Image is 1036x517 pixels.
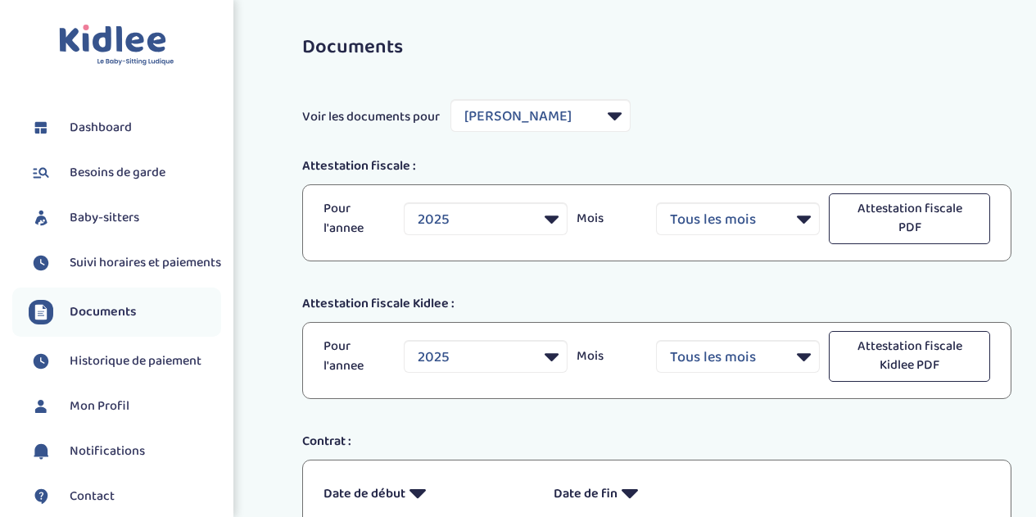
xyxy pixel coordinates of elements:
[554,473,759,513] p: Date de fin
[29,300,53,324] img: documents.svg
[290,156,1024,176] div: Attestation fiscale :
[829,347,990,365] a: Attestation fiscale Kidlee PDF
[29,300,221,324] a: Documents
[302,37,1011,58] h3: Documents
[70,208,139,228] span: Baby-sitters
[70,487,115,506] span: Contact
[302,107,440,127] span: Voir les documents pour
[29,116,53,140] img: dashboard.svg
[323,473,529,513] p: Date de début
[29,439,53,464] img: notification.svg
[829,331,990,382] button: Attestation fiscale Kidlee PDF
[70,351,201,371] span: Historique de paiement
[70,163,165,183] span: Besoins de garde
[323,199,379,238] p: Pour l'annee
[829,209,990,227] a: Attestation fiscale PDF
[290,432,1024,451] div: Contrat :
[70,397,129,416] span: Mon Profil
[29,161,53,185] img: besoin.svg
[29,394,221,419] a: Mon Profil
[29,484,53,509] img: contact.svg
[70,118,132,138] span: Dashboard
[29,349,53,374] img: suivihoraire.svg
[29,251,53,275] img: suivihoraire.svg
[29,206,221,230] a: Baby-sitters
[29,484,221,509] a: Contact
[829,193,990,244] button: Attestation fiscale PDF
[29,161,221,185] a: Besoins de garde
[29,349,221,374] a: Historique de paiement
[290,294,1024,314] div: Attestation fiscale Kidlee :
[29,116,221,140] a: Dashboard
[70,302,137,322] span: Documents
[29,206,53,230] img: babysitters.svg
[577,347,632,366] p: Mois
[577,209,632,229] p: Mois
[323,337,379,376] p: Pour l'annee
[59,25,174,66] img: logo.svg
[29,251,221,275] a: Suivi horaires et paiements
[29,394,53,419] img: profil.svg
[70,442,145,461] span: Notifications
[29,439,221,464] a: Notifications
[70,253,221,273] span: Suivi horaires et paiements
